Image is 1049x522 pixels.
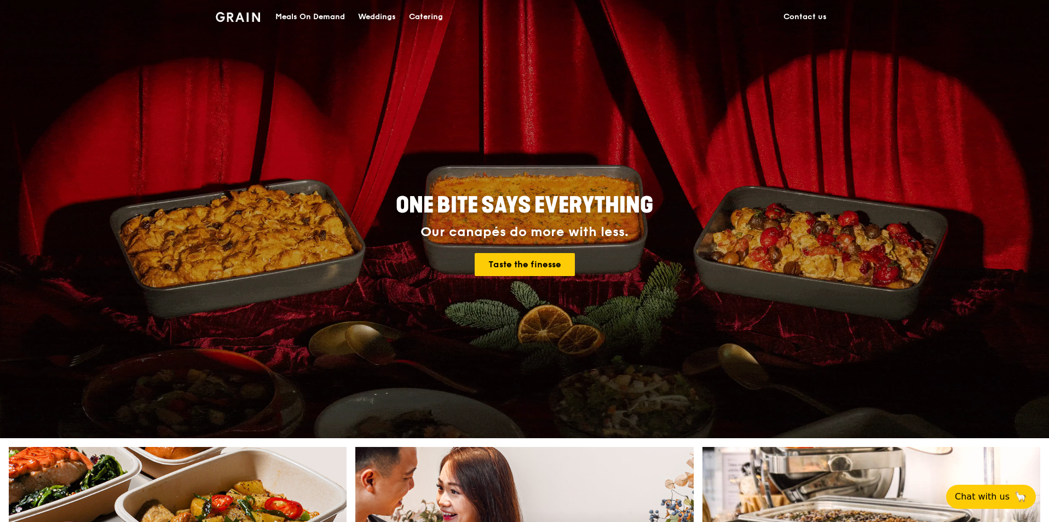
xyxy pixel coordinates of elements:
button: Chat with us🦙 [946,485,1036,509]
span: Chat with us [955,490,1010,503]
div: Catering [409,1,443,33]
div: Meals On Demand [275,1,345,33]
div: Weddings [358,1,396,33]
a: Catering [402,1,449,33]
a: Contact us [777,1,833,33]
div: Our canapés do more with less. [327,225,722,240]
img: Grain [216,12,260,22]
a: Weddings [351,1,402,33]
a: Taste the finesse [475,253,575,276]
span: 🦙 [1014,490,1027,503]
span: ONE BITE SAYS EVERYTHING [396,192,653,219]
